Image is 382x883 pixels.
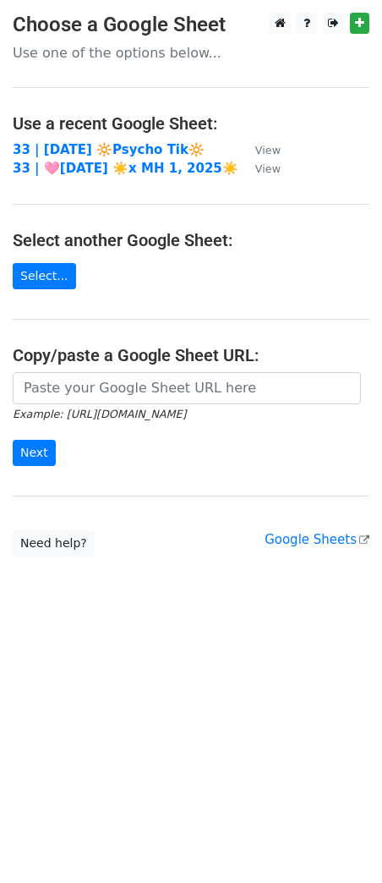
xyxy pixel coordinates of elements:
[13,230,369,250] h4: Select another Google Sheet:
[265,532,369,547] a: Google Sheets
[13,263,76,289] a: Select...
[13,408,186,420] small: Example: [URL][DOMAIN_NAME]
[238,142,281,157] a: View
[13,372,361,404] input: Paste your Google Sheet URL here
[255,162,281,175] small: View
[13,44,369,62] p: Use one of the options below...
[238,161,281,176] a: View
[13,113,369,134] h4: Use a recent Google Sheet:
[13,345,369,365] h4: Copy/paste a Google Sheet URL:
[13,440,56,466] input: Next
[13,530,95,557] a: Need help?
[13,161,238,176] a: 33 | 🩷[DATE] ☀️x MH 1, 2025☀️
[13,142,205,157] a: 33 | [DATE] 🔆Psycho Tik🔆
[255,144,281,156] small: View
[13,13,369,37] h3: Choose a Google Sheet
